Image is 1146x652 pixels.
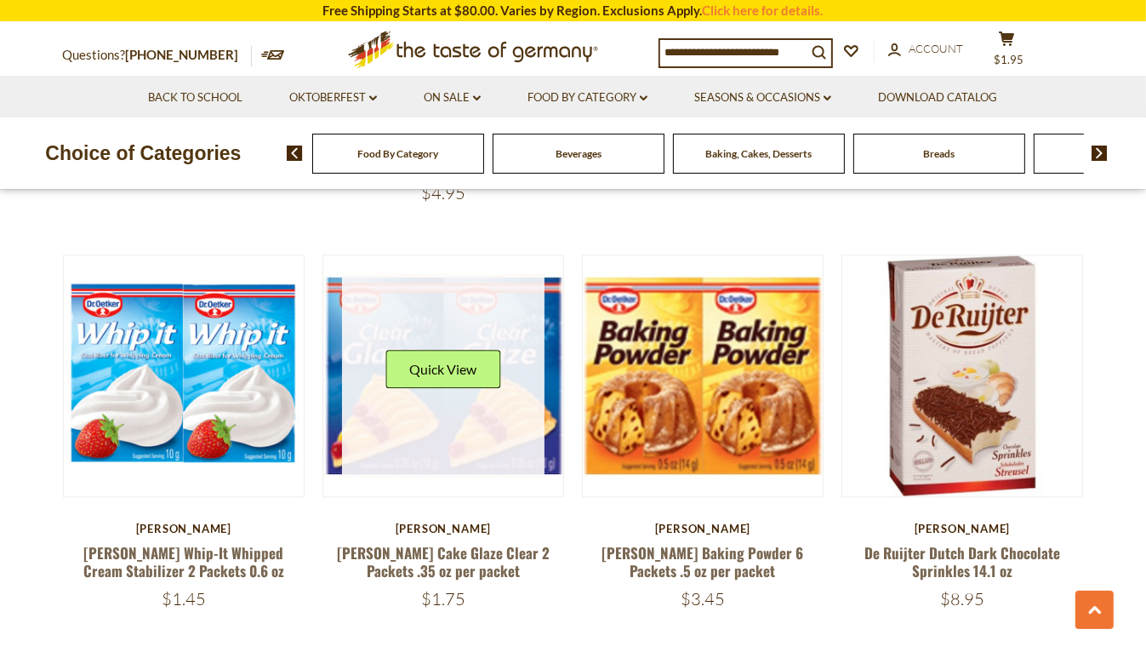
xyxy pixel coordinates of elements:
[878,89,997,107] a: Download Catalog
[421,182,465,203] span: $4.95
[940,588,984,609] span: $8.95
[162,588,206,609] span: $1.45
[126,47,239,62] a: [PHONE_NUMBER]
[582,522,824,535] div: [PERSON_NAME]
[864,542,1060,581] a: De Ruijter Dutch Dark Chocolate Sprinkles 14.1 oz
[556,147,602,160] a: Beverages
[694,89,831,107] a: Seasons & Occasions
[583,255,824,496] img: Dr. Oetker Baking Powder 6 Packets .5 oz per packet
[357,147,438,160] a: Food By Category
[527,89,647,107] a: Food By Category
[842,255,1083,496] img: De Ruijter Dutch Dark Chocolate Sprinkles 14.1 oz
[322,522,565,535] div: [PERSON_NAME]
[148,89,242,107] a: Back to School
[705,147,812,160] a: Baking, Cakes, Desserts
[841,522,1084,535] div: [PERSON_NAME]
[289,89,377,107] a: Oktoberfest
[337,542,550,581] a: [PERSON_NAME] Cake Glaze Clear 2 Packets .35 oz per packet
[83,542,284,581] a: [PERSON_NAME] Whip-It Whipped Cream Stabilizer 2 Packets 0.6 oz
[909,42,964,55] span: Account
[602,542,804,581] a: [PERSON_NAME] Baking Powder 6 Packets .5 oz per packet
[424,89,481,107] a: On Sale
[63,44,252,66] p: Questions?
[1092,146,1108,161] img: next arrow
[287,146,303,161] img: previous arrow
[982,31,1033,73] button: $1.95
[994,53,1023,66] span: $1.95
[385,350,500,388] button: Quick View
[681,588,725,609] span: $3.45
[323,255,564,496] img: Dr. Oetker Cake Glaze Clear 2 Packets .35 oz per packet
[703,3,824,18] a: Click here for details.
[63,522,305,535] div: [PERSON_NAME]
[888,40,964,59] a: Account
[64,255,305,496] img: Dr. Oetker Whip-It Whipped Cream Stabilizer 2 Packets 0.6 oz
[421,588,465,609] span: $1.75
[923,147,955,160] a: Breads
